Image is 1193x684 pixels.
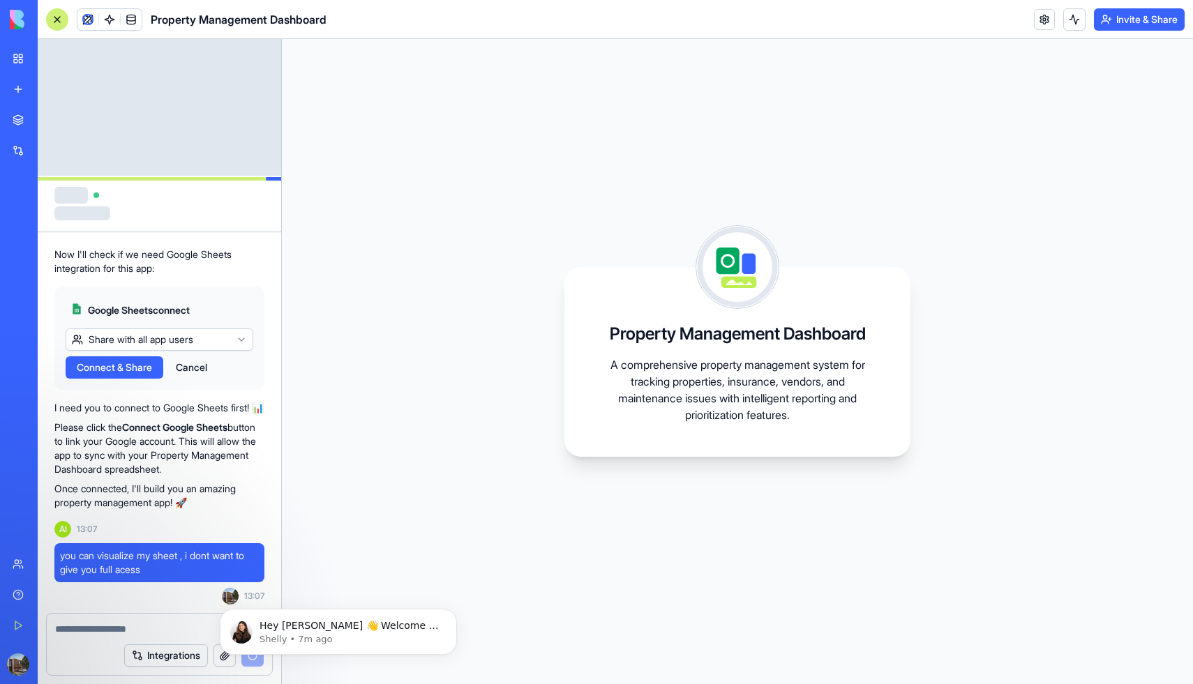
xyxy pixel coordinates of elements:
[77,524,97,535] span: 13:07
[1094,8,1185,31] button: Invite & Share
[54,521,71,538] span: AI
[54,420,264,476] p: Please click the button to link your Google account. This will allow the app to sync with your Pr...
[7,653,29,676] img: ACg8ocI3iN2EvMXak_SCsLvJfSWb2MdaMp1gkP1m4Fni7Et9EyLMhJlZ=s96-c
[54,248,264,275] p: Now I'll check if we need Google Sheets integration for this app:
[10,10,96,29] img: logo
[598,356,877,423] p: A comprehensive property management system for tracking properties, insurance, vendors, and maint...
[124,644,208,667] button: Integrations
[122,421,227,433] strong: Connect Google Sheets
[88,303,190,317] span: Google Sheets connect
[54,401,264,415] p: I need you to connect to Google Sheets first! 📊
[199,579,478,677] iframe: Intercom notifications message
[151,11,327,28] span: Property Management Dashboard
[66,356,163,379] button: Connect & Share
[169,356,214,379] button: Cancel
[54,482,264,510] p: Once connected, I'll build you an amazing property management app! 🚀
[71,303,82,314] img: googlesheets
[60,549,259,577] span: you can visualize my sheet , i dont want to give you full acess
[77,360,152,374] span: Connect & Share
[610,323,866,345] h3: Property Management Dashboard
